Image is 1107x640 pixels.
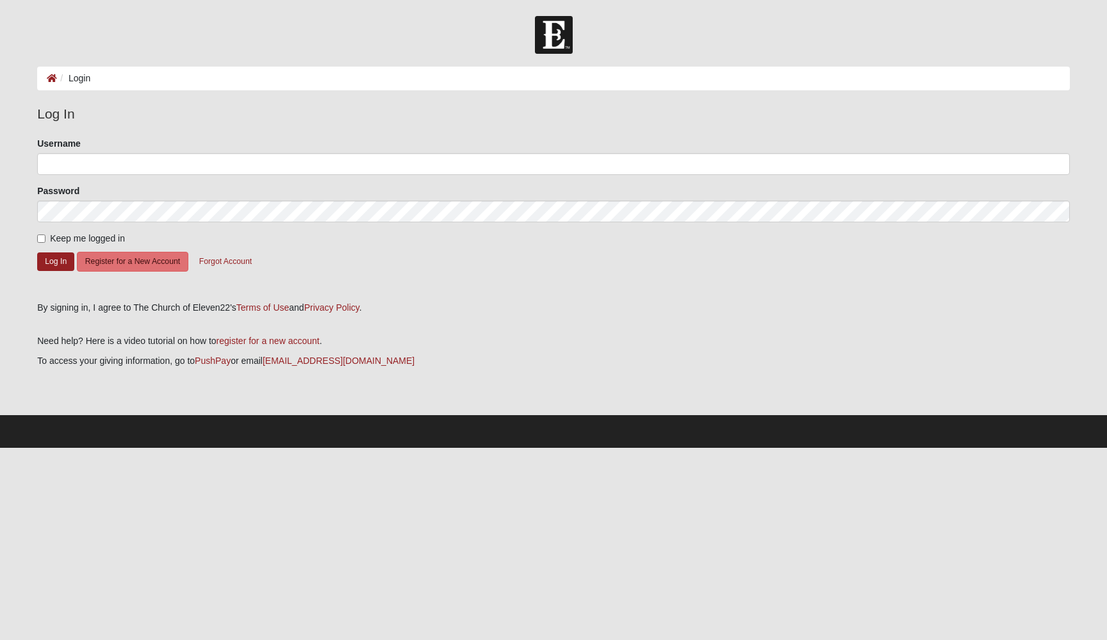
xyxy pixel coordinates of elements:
[195,356,231,366] a: PushPay
[37,104,1070,124] legend: Log In
[50,233,125,243] span: Keep me logged in
[57,72,90,85] li: Login
[304,302,359,313] a: Privacy Policy
[77,252,188,272] button: Register for a New Account
[37,252,74,271] button: Log In
[37,234,45,243] input: Keep me logged in
[37,301,1070,315] div: By signing in, I agree to The Church of Eleven22's and .
[37,354,1070,368] p: To access your giving information, go to or email
[263,356,414,366] a: [EMAIL_ADDRESS][DOMAIN_NAME]
[37,185,79,197] label: Password
[236,302,289,313] a: Terms of Use
[217,336,320,346] a: register for a new account
[191,252,260,272] button: Forgot Account
[37,137,81,150] label: Username
[535,16,573,54] img: Church of Eleven22 Logo
[37,334,1070,348] p: Need help? Here is a video tutorial on how to .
